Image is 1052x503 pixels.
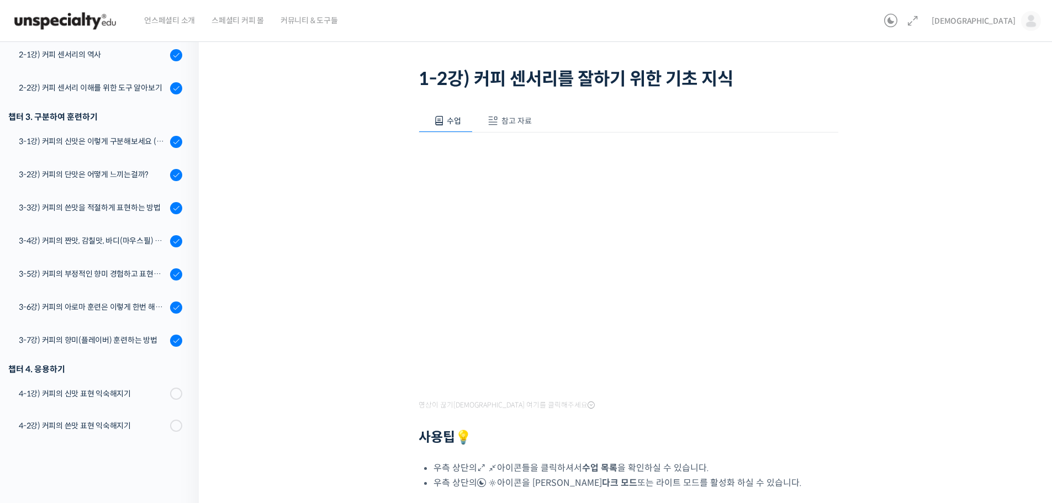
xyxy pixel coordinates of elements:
li: 우측 상단의 아이콘을 [PERSON_NAME] 또는 라이트 모드를 활성화 하실 수 있습니다. [434,475,838,490]
div: 3-6강) 커피의 아로마 훈련은 이렇게 한번 해보세요 [19,301,167,313]
div: 3-7강) 커피의 향미(플레이버) 훈련하는 방법 [19,334,167,346]
span: 대화 [101,367,114,376]
div: 챕터 4. 응용하기 [8,362,182,377]
div: 4-2강) 커피의 쓴맛 표현 익숙해지기 [19,420,167,432]
a: 홈 [3,350,73,378]
span: 수업 [447,116,461,126]
span: [DEMOGRAPHIC_DATA] [932,16,1016,26]
a: 대화 [73,350,142,378]
span: 영상이 끊기[DEMOGRAPHIC_DATA] 여기를 클릭해주세요 [419,401,595,410]
h1: 1-2강) 커피 센서리를 잘하기 위한 기초 지식 [419,68,838,89]
div: 3-1강) 커피의 신맛은 이렇게 구분해보세요 (시트릭산과 말릭산의 차이) [19,135,167,147]
span: 홈 [35,367,41,375]
div: 3-4강) 커피의 짠맛, 감칠맛, 바디(마우스필) 이해하고 표현하기 [19,235,167,247]
strong: 💡 [455,429,472,446]
li: 우측 상단의 아이콘들을 클릭하셔서 을 확인하실 수 있습니다. [434,460,838,475]
div: 챕터 3. 구분하여 훈련하기 [8,109,182,124]
b: 수업 목록 [582,462,617,474]
a: 설정 [142,350,212,378]
span: 설정 [171,367,184,375]
div: 3-3강) 커피의 쓴맛을 적절하게 표현하는 방법 [19,202,167,214]
div: 3-5강) 커피의 부정적인 향미 경험하고 표현하기 [19,268,167,280]
div: 2-1강) 커피 센서리의 역사 [19,49,167,61]
b: 다크 모드 [602,477,637,489]
span: 참고 자료 [501,116,532,126]
div: 2-2강) 커피 센서리 이해를 위한 도구 알아보기 [19,82,167,94]
div: 4-1강) 커피의 신맛 표현 익숙해지기 [19,388,167,400]
div: 3-2강) 커피의 단맛은 어떻게 느끼는걸까? [19,168,167,181]
strong: 사용팁 [419,429,472,446]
